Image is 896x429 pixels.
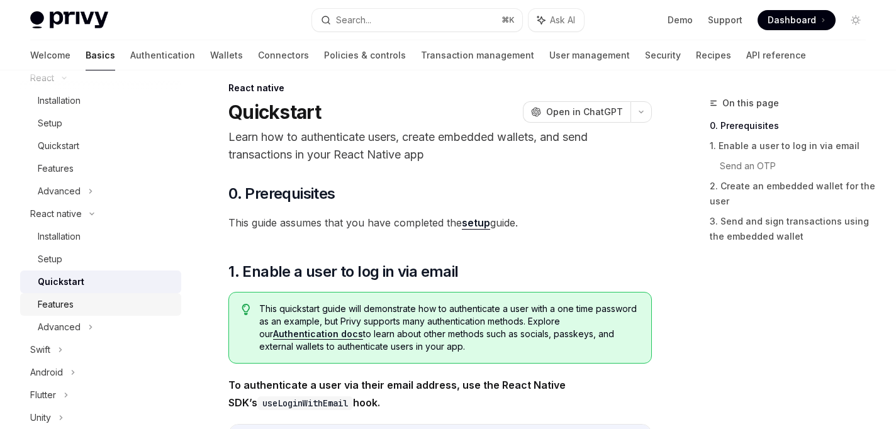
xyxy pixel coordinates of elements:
[462,216,490,230] a: setup
[529,9,584,31] button: Ask AI
[20,225,181,248] a: Installation
[20,270,181,293] a: Quickstart
[668,14,693,26] a: Demo
[20,293,181,316] a: Features
[722,96,779,111] span: On this page
[846,10,866,30] button: Toggle dark mode
[228,379,566,409] strong: To authenticate a user via their email address, use the React Native SDK’s hook.
[38,138,79,153] div: Quickstart
[546,106,623,118] span: Open in ChatGPT
[38,320,81,335] div: Advanced
[228,82,652,94] div: React native
[228,128,652,164] p: Learn how to authenticate users, create embedded wallets, and send transactions in your React Nat...
[645,40,681,70] a: Security
[30,365,63,380] div: Android
[38,274,84,289] div: Quickstart
[421,40,534,70] a: Transaction management
[20,89,181,112] a: Installation
[38,161,74,176] div: Features
[324,40,406,70] a: Policies & controls
[86,40,115,70] a: Basics
[273,328,363,340] a: Authentication docs
[20,135,181,157] a: Quickstart
[710,116,876,136] a: 0. Prerequisites
[38,184,81,199] div: Advanced
[228,101,322,123] h1: Quickstart
[228,184,335,204] span: 0. Prerequisites
[257,396,353,410] code: useLoginWithEmail
[710,211,876,247] a: 3. Send and sign transactions using the embedded wallet
[768,14,816,26] span: Dashboard
[312,9,522,31] button: Search...⌘K
[20,112,181,135] a: Setup
[38,252,62,267] div: Setup
[259,303,639,353] span: This quickstart guide will demonstrate how to authenticate a user with a one time password as an ...
[38,116,62,131] div: Setup
[30,206,82,221] div: React native
[38,229,81,244] div: Installation
[38,297,74,312] div: Features
[20,248,181,270] a: Setup
[20,157,181,180] a: Features
[696,40,731,70] a: Recipes
[38,93,81,108] div: Installation
[523,101,630,123] button: Open in ChatGPT
[501,15,515,25] span: ⌘ K
[130,40,195,70] a: Authentication
[720,156,876,176] a: Send an OTP
[746,40,806,70] a: API reference
[758,10,836,30] a: Dashboard
[710,136,876,156] a: 1. Enable a user to log in via email
[30,11,108,29] img: light logo
[228,214,652,231] span: This guide assumes that you have completed the guide.
[242,304,250,315] svg: Tip
[336,13,371,28] div: Search...
[258,40,309,70] a: Connectors
[30,410,51,425] div: Unity
[210,40,243,70] a: Wallets
[228,262,458,282] span: 1. Enable a user to log in via email
[708,14,742,26] a: Support
[710,176,876,211] a: 2. Create an embedded wallet for the user
[30,40,70,70] a: Welcome
[30,387,56,403] div: Flutter
[30,342,50,357] div: Swift
[549,40,630,70] a: User management
[550,14,575,26] span: Ask AI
